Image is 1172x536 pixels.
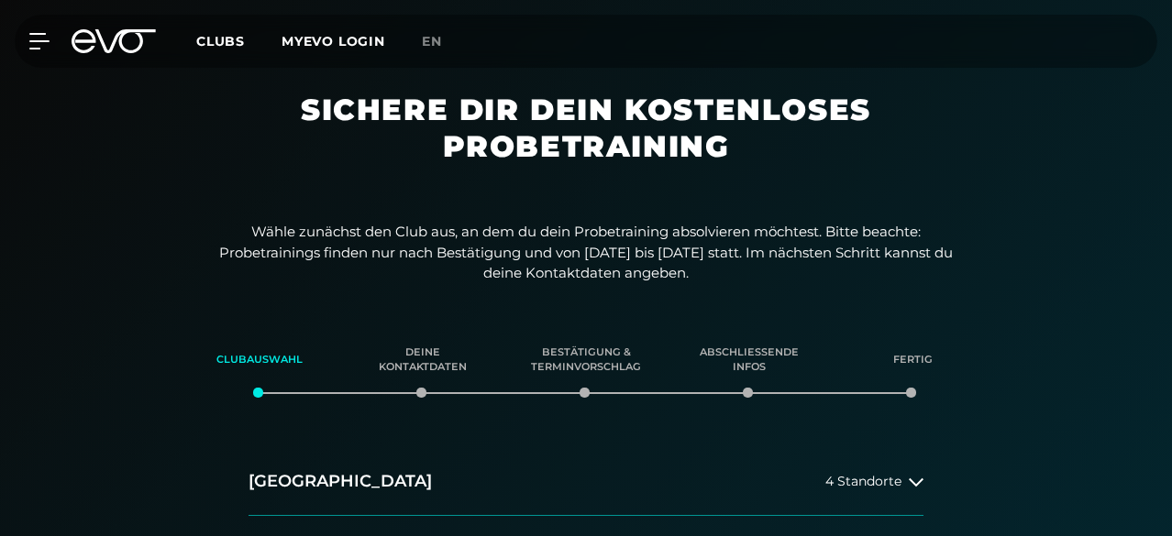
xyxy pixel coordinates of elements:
span: Clubs [196,33,245,49]
div: Fertig [854,335,971,385]
button: [GEOGRAPHIC_DATA]4 Standorte [249,448,923,516]
div: Bestätigung & Terminvorschlag [527,335,645,385]
a: Clubs [196,32,282,49]
div: Clubauswahl [201,335,318,385]
span: en [422,33,442,49]
h2: [GEOGRAPHIC_DATA] [249,470,432,493]
h1: Sichere dir dein kostenloses Probetraining [164,92,1008,194]
a: MYEVO LOGIN [282,33,385,49]
p: Wähle zunächst den Club aus, an dem du dein Probetraining absolvieren möchtest. Bitte beachte: Pr... [219,222,953,284]
div: Deine Kontaktdaten [364,335,481,385]
a: en [422,31,464,52]
span: 4 Standorte [825,475,901,488]
div: Abschließende Infos [691,335,808,385]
